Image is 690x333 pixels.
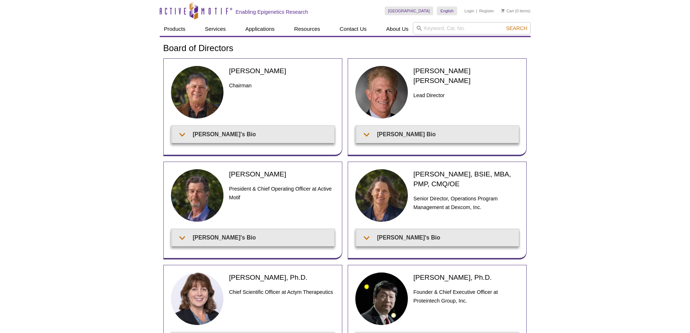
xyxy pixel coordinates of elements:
h3: Chief Scientific Officer at Actym Therapeutics [229,288,334,296]
h2: [PERSON_NAME], Ph.D. [413,272,519,282]
img: Mary Janatpour headshot [171,272,224,325]
img: Tammy Brach headshot [355,169,408,222]
a: Products [160,22,190,36]
a: Services [201,22,230,36]
summary: [PERSON_NAME] Bio [357,126,519,142]
h3: Senior Director, Operations Program Management at Dexcom, Inc. [413,194,519,212]
h2: Enabling Epigenetics Research [236,9,308,15]
a: About Us [382,22,413,36]
img: Wainwright headshot [355,66,408,119]
img: Jason Li headshot [355,272,408,325]
a: [GEOGRAPHIC_DATA] [385,7,434,15]
summary: [PERSON_NAME]'s Bio [357,229,519,246]
summary: [PERSON_NAME]'s Bio [172,229,334,246]
a: Resources [290,22,325,36]
h3: Chairman [229,81,334,90]
input: Keyword, Cat. No. [413,22,531,34]
img: Joe headshot [171,66,224,119]
li: | [476,7,477,15]
li: (0 items) [501,7,531,15]
h2: [PERSON_NAME], BSIE, MBA, PMP, CMQ/OE [413,169,519,189]
h2: [PERSON_NAME] [PERSON_NAME] [413,66,519,86]
img: Ted DeFrank headshot [171,169,224,222]
a: Register [479,8,494,13]
summary: [PERSON_NAME]'s Bio [172,126,334,142]
img: Your Cart [501,9,505,12]
h2: [PERSON_NAME], Ph.D. [229,272,334,282]
h3: Lead Director [413,91,519,100]
h2: [PERSON_NAME] [229,66,334,76]
span: Search [506,25,527,31]
a: Contact Us [335,22,371,36]
a: English [437,7,457,15]
button: Search [504,25,529,32]
a: Login [464,8,474,13]
h3: Founder & Chief Executive Officer at Proteintech Group, Inc. [413,288,519,305]
h3: President & Chief Operating Officer at Active Motif [229,184,334,202]
a: Applications [241,22,279,36]
a: Cart [501,8,514,13]
h1: Board of Directors [163,43,527,54]
h2: [PERSON_NAME] [229,169,334,179]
